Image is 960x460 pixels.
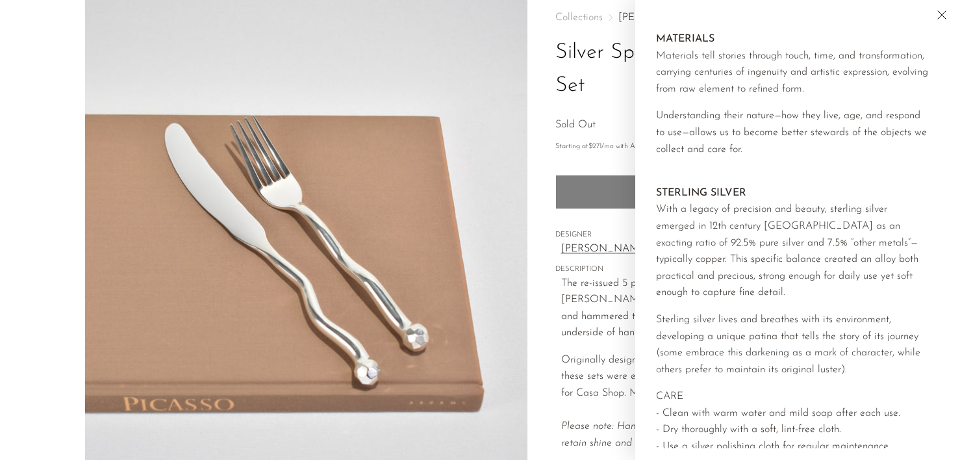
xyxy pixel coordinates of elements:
[656,204,918,298] span: With a legacy of precision and beauty, sterling silver emerged in 12th century [GEOGRAPHIC_DATA] ...
[930,6,954,27] button: Close
[656,188,746,198] strong: STERLING SILVER
[555,264,848,275] span: DESCRIPTION
[555,12,848,23] nav: Breadcrumbs
[656,34,714,44] strong: MATERIALS
[555,12,603,23] span: Collections
[555,141,848,153] p: Starting at /mo with Affirm.
[555,120,596,130] span: Sold Out
[656,110,927,154] span: Understanding their nature—how they live, age, and respond to use—allows us to become better stew...
[656,312,929,378] p: Sterling silver lives and breathes with its environment, developing a unique patina that tells th...
[656,21,939,448] div: Material Care
[561,275,848,342] p: The re-issued 5 piece Sphere flatware set in silver plate by [PERSON_NAME]. Each piece features a...
[561,241,848,258] a: [PERSON_NAME]
[561,355,844,398] span: Originally designed in the late 1980s by [PERSON_NAME], these sets were exclusively re-produced b...
[656,51,928,94] span: Materials tell stories through touch, time, and transformation, carrying centuries of ingenuity a...
[618,12,707,23] a: [PERSON_NAME]
[561,421,845,448] em: Please note: Hand wash recommended, dry immediately after to retain shine and polish periodically...
[588,143,601,150] span: $271
[555,229,848,241] span: DESIGNER
[555,36,848,103] h1: Silver Sphere 5-Piece Flatware Set
[555,175,848,209] button: Add to cart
